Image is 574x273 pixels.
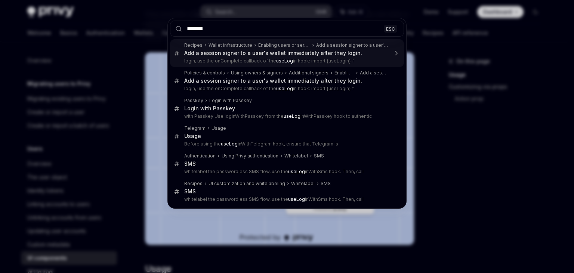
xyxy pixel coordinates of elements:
[209,181,285,187] div: UI customization and whitelabeling
[212,125,226,131] div: Usage
[276,86,293,91] b: useLog
[184,98,203,104] div: Passkey
[284,153,308,159] div: Whitelabel
[276,58,293,64] b: useLog
[184,196,388,202] p: whitelabel the passwordless SMS flow, use the inWithSms hook. Then, call
[288,196,305,202] b: useLog
[221,141,238,147] b: useLog
[184,188,196,195] div: SMS
[184,181,203,187] div: Recipes
[231,70,283,76] div: Using owners & signers
[289,70,328,76] div: Additional signers
[184,125,206,131] div: Telegram
[184,70,225,76] div: Policies & controls
[314,153,324,159] div: SMS
[360,70,388,76] div: Add a session signer to a user's wallet immediately after they login.
[184,141,388,147] p: Before using the inWithTelegram hook, ensure that Telegram is
[184,105,235,112] div: Login with Passkey
[209,98,252,104] div: Login with Passkey
[184,133,201,139] div: Usage
[184,86,388,92] p: login, use the onComplete callback of the in hook: import {useLogin} f
[384,25,397,33] div: ESC
[184,113,388,119] p: with Passkey Use loginWithPasskey from the inWithPasskey hook to authentic
[184,58,388,64] p: login, use the onComplete callback of the in hook: import {useLogin} f
[291,181,315,187] div: Whitelabel
[184,42,203,48] div: Recipes
[258,42,310,48] div: Enabling users or servers to execute transactions
[184,77,362,84] div: Add a session signer to a user's wallet immediately after they login.
[184,160,196,167] div: SMS
[284,113,300,119] b: useLog
[209,42,252,48] div: Wallet infrastructure
[184,50,362,56] div: Add a session signer to a user's wallet immediately after they login.
[316,42,388,48] div: Add a session signer to a user's wallet immediately after they login.
[288,169,305,174] b: useLog
[184,169,388,175] p: whitelabel the passwordless SMS flow, use the inWithSms hook. Then, call
[184,153,216,159] div: Authentication
[321,181,331,187] div: SMS
[334,70,354,76] div: Enabling users or servers to execute transactions
[222,153,278,159] div: Using Privy authentication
